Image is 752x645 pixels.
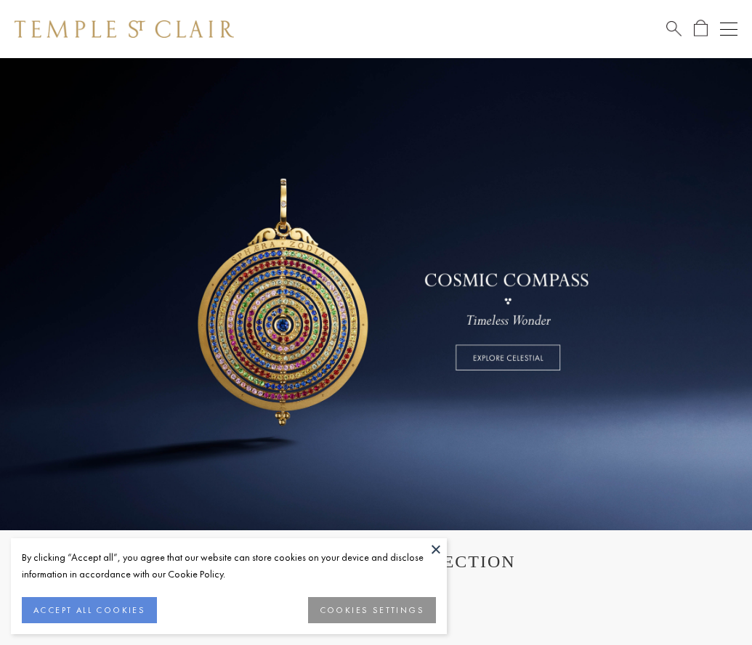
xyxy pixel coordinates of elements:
button: COOKIES SETTINGS [308,597,436,623]
div: By clicking “Accept all”, you agree that our website can store cookies on your device and disclos... [22,549,436,583]
a: Open Shopping Bag [694,20,708,38]
a: Search [666,20,682,38]
button: ACCEPT ALL COOKIES [22,597,157,623]
img: Temple St. Clair [15,20,234,38]
button: Open navigation [720,20,737,38]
